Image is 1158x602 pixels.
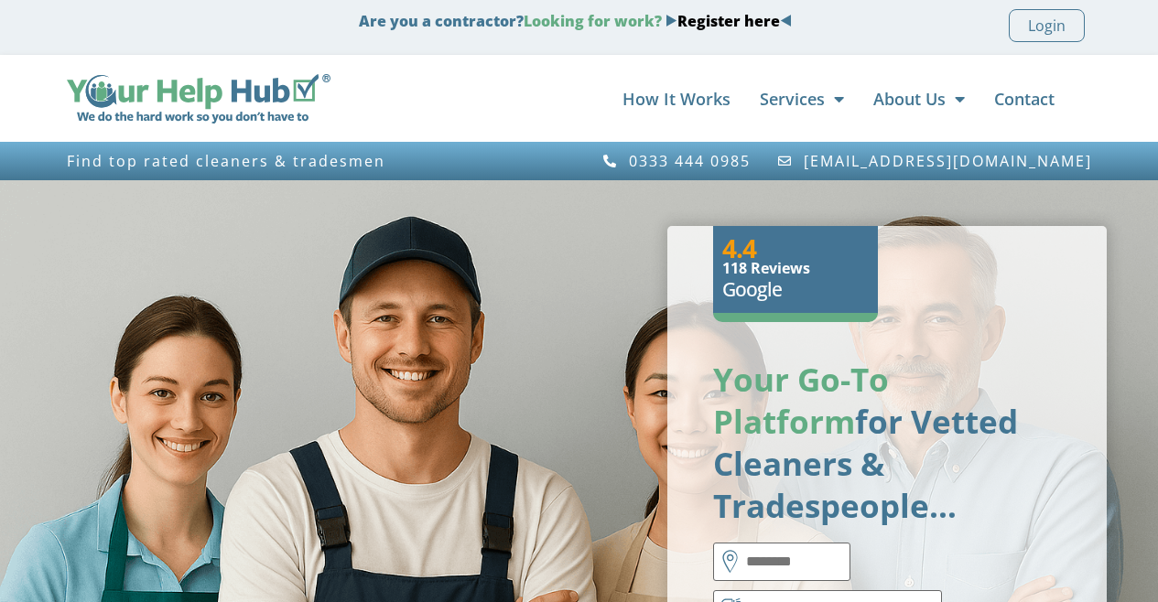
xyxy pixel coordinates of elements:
span: our Go-To Platform [713,358,889,443]
a: Services [760,81,844,117]
span: 0333 444 0985 [624,153,751,169]
a: [EMAIL_ADDRESS][DOMAIN_NAME] [776,153,1092,169]
img: Your Help Hub Wide Logo [67,74,331,124]
img: Blue Arrow - Left [780,15,792,27]
span: Looking for work? [524,11,662,31]
h6: 118 Reviews [722,261,869,275]
a: How It Works [622,81,731,117]
a: 0333 444 0985 [602,153,752,169]
span: [EMAIL_ADDRESS][DOMAIN_NAME] [799,153,1092,169]
a: Register here [677,11,780,31]
h5: Google [722,275,869,304]
strong: Are you a contractor? [359,11,792,31]
span: Login [1028,14,1066,38]
h3: 4.4 [722,235,869,261]
a: About Us [873,81,965,117]
span: Y [713,358,733,401]
img: Blue Arrow - Right [666,15,677,27]
h3: Find top rated cleaners & tradesmen [67,153,570,169]
a: Login [1009,9,1085,42]
p: for Vetted Cleaners & Tradespeople… [713,359,1061,527]
a: Contact [994,81,1055,117]
nav: Menu [349,81,1054,117]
